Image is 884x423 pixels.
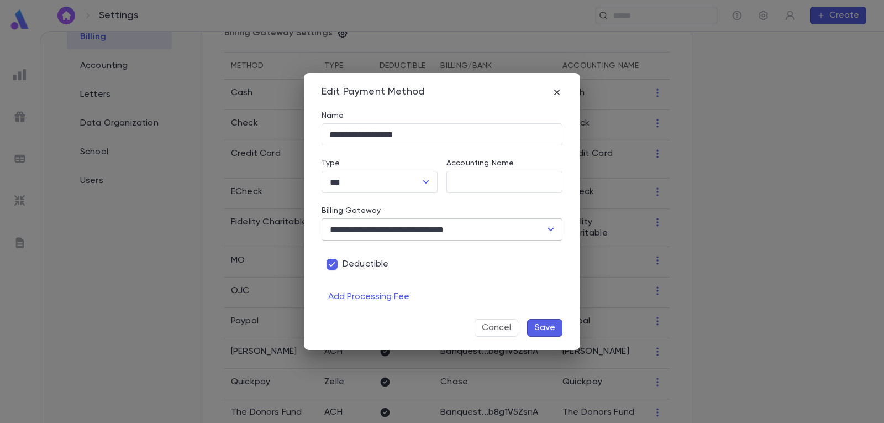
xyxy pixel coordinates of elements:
button: Open [543,222,559,237]
div: Edit Payment Method [322,86,425,98]
label: Type [322,159,340,168]
button: Cancel [475,319,518,337]
label: Accounting Name [446,159,514,168]
button: Open [418,174,434,190]
button: Save [527,319,562,337]
button: Add Processing Fee [322,288,416,306]
label: Name [322,111,344,120]
label: Billing Gateway [322,206,381,215]
span: Deductible [343,259,389,270]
